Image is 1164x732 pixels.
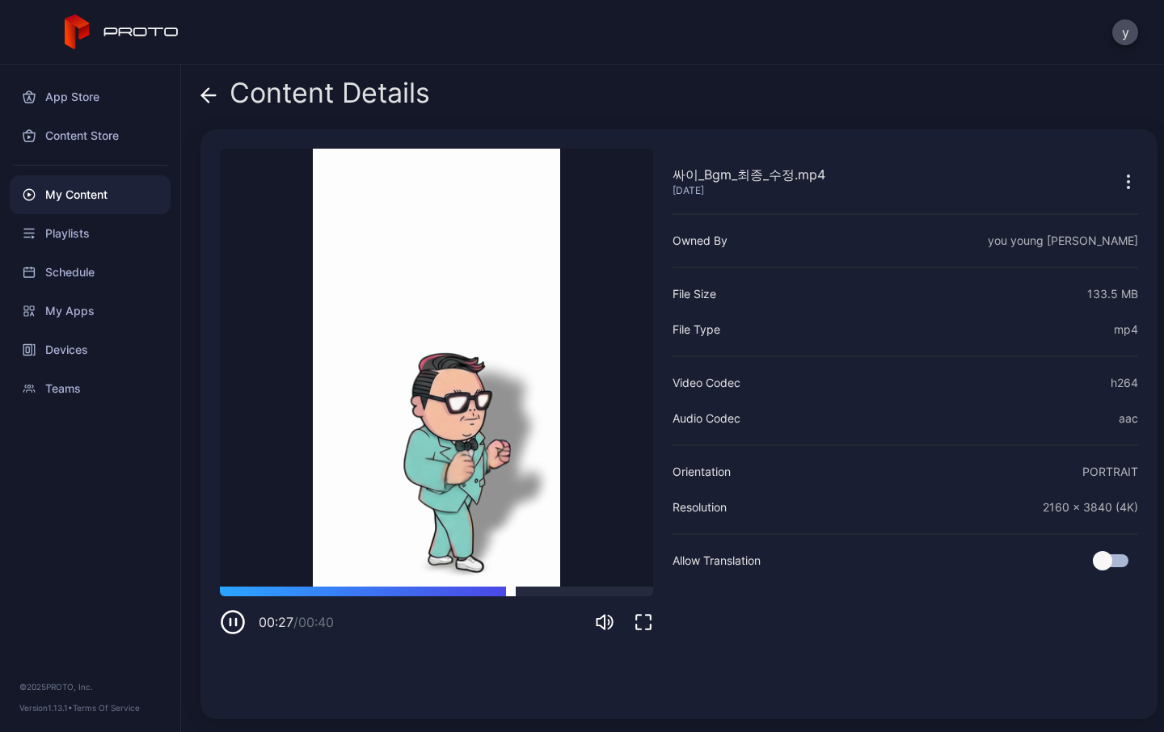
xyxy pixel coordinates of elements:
div: Owned By [673,231,727,250]
div: File Type [673,320,720,339]
div: you young [PERSON_NAME] [988,231,1138,250]
a: Terms Of Service [73,703,140,713]
div: h264 [1111,373,1138,393]
span: Version 1.13.1 • [19,703,73,713]
div: Orientation [673,462,731,482]
a: Devices [10,330,171,369]
div: © 2025 PROTO, Inc. [19,680,161,693]
a: My Content [10,175,171,214]
a: Playlists [10,214,171,253]
a: Schedule [10,253,171,292]
a: Teams [10,369,171,408]
div: PORTRAIT [1082,462,1138,482]
div: File Size [673,284,716,304]
div: Content Details [200,78,430,116]
div: 133.5 MB [1087,284,1138,304]
div: Allow Translation [673,551,761,570]
a: Content Store [10,116,171,155]
a: My Apps [10,292,171,330]
video: Sorry, your browser doesn‘t support embedded videos [220,149,653,587]
div: [DATE] [673,184,825,197]
div: Audio Codec [673,409,740,428]
div: aac [1119,409,1138,428]
div: 2160 x 3840 (4K) [1043,498,1138,517]
div: Video Codec [673,373,740,393]
div: mp4 [1114,320,1138,339]
div: 싸이_Bgm_최종_수정.mp4 [673,165,825,184]
span: / 00:40 [293,614,334,630]
div: 00:27 [259,612,334,632]
a: App Store [10,78,171,116]
div: Resolution [673,498,727,517]
button: y [1112,19,1138,45]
